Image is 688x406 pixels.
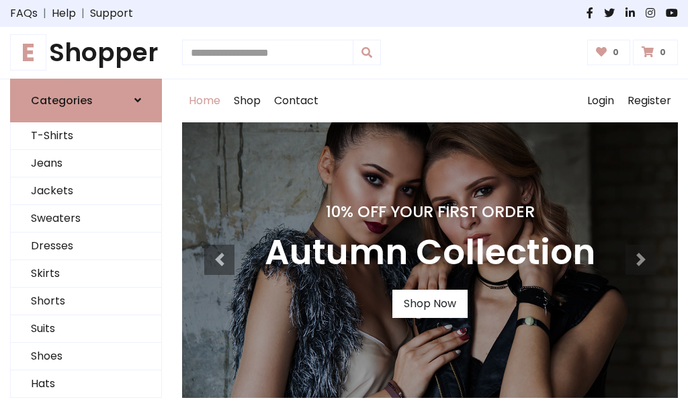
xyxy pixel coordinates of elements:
[10,34,46,71] span: E
[265,232,595,274] h3: Autumn Collection
[11,205,161,233] a: Sweaters
[38,5,52,22] span: |
[76,5,90,22] span: |
[11,177,161,205] a: Jackets
[11,122,161,150] a: T-Shirts
[11,315,161,343] a: Suits
[609,46,622,58] span: 0
[11,288,161,315] a: Shorts
[580,79,621,122] a: Login
[182,79,227,122] a: Home
[10,38,162,68] h1: Shopper
[267,79,325,122] a: Contact
[227,79,267,122] a: Shop
[621,79,678,122] a: Register
[11,150,161,177] a: Jeans
[10,38,162,68] a: EShopper
[633,40,678,65] a: 0
[10,5,38,22] a: FAQs
[31,94,93,107] h6: Categories
[265,202,595,221] h4: 10% Off Your First Order
[11,343,161,370] a: Shoes
[52,5,76,22] a: Help
[587,40,631,65] a: 0
[11,233,161,260] a: Dresses
[392,290,468,318] a: Shop Now
[656,46,669,58] span: 0
[11,370,161,398] a: Hats
[10,79,162,122] a: Categories
[11,260,161,288] a: Skirts
[90,5,133,22] a: Support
